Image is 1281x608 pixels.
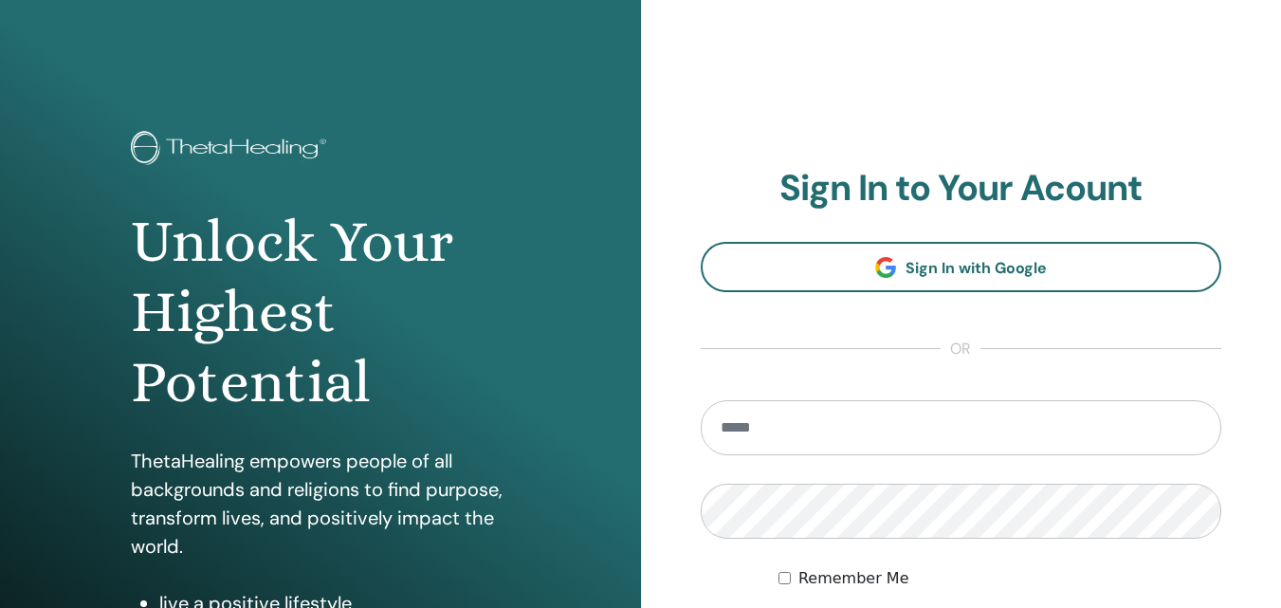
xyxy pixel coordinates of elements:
[778,567,1221,590] div: Keep me authenticated indefinitely or until I manually logout
[131,447,510,561] p: ThetaHealing empowers people of all backgrounds and religions to find purpose, transform lives, a...
[941,338,980,360] span: or
[701,242,1222,292] a: Sign In with Google
[798,567,909,590] label: Remember Me
[906,258,1047,278] span: Sign In with Google
[131,207,510,418] h1: Unlock Your Highest Potential
[701,167,1222,211] h2: Sign In to Your Acount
